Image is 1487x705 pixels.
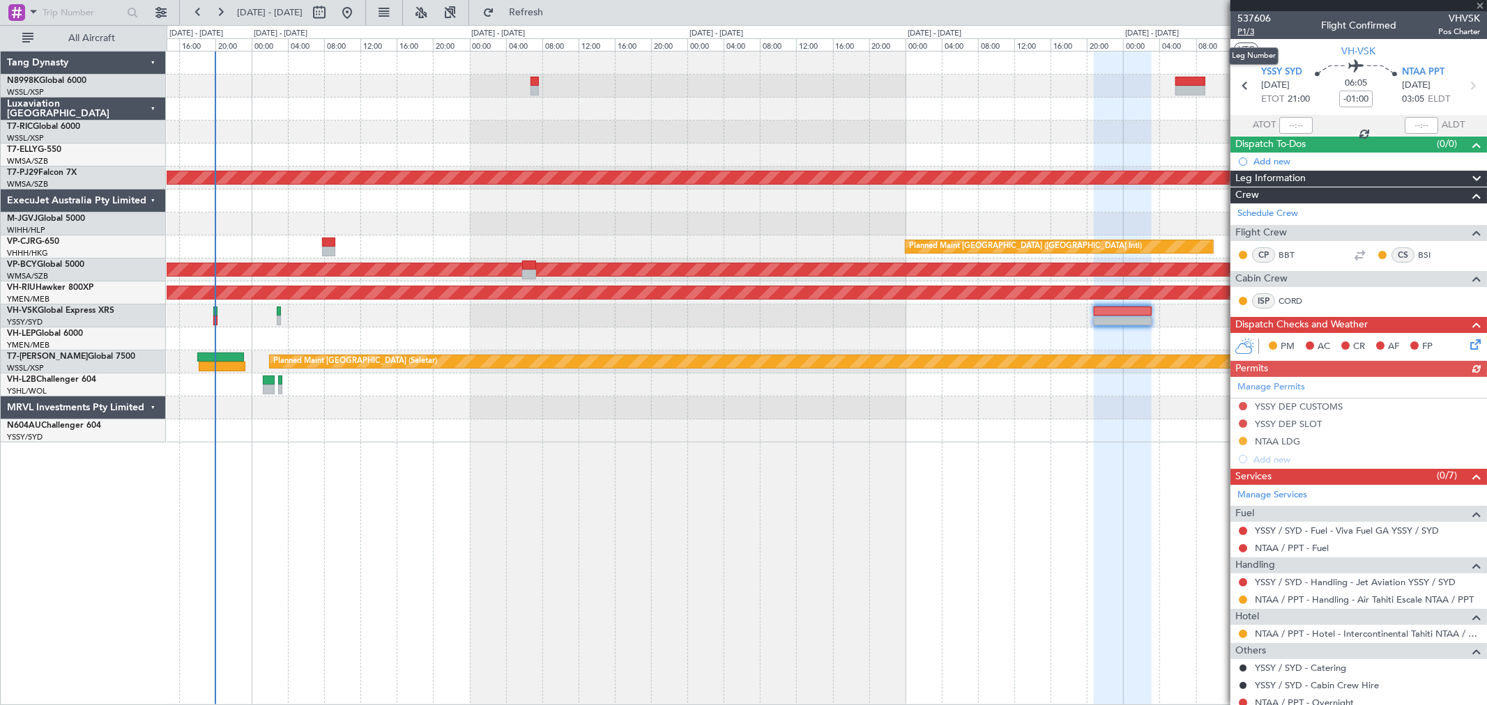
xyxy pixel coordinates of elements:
div: 04:00 [724,38,760,51]
a: Manage Services [1237,488,1307,502]
span: T7-RIC [7,123,33,131]
button: Refresh [476,1,560,24]
a: BSI [1418,249,1449,261]
span: [DATE] - [DATE] [237,6,303,19]
div: 04:00 [1159,38,1196,51]
span: FP [1422,340,1433,354]
span: NTAA PPT [1402,65,1444,79]
span: ALDT [1442,118,1465,132]
div: 20:00 [1087,38,1123,51]
span: 537606 [1237,11,1271,26]
span: Pos Charter [1438,26,1480,38]
div: [DATE] - [DATE] [1125,28,1179,40]
span: 03:05 [1402,93,1424,107]
span: Dispatch Checks and Weather [1235,317,1368,333]
a: T7-PJ29Falcon 7X [7,169,77,177]
input: Trip Number [43,2,123,23]
div: CS [1391,247,1414,263]
span: CR [1353,340,1365,354]
a: YSSY/SYD [7,317,43,327]
a: VP-BCYGlobal 5000 [7,261,84,269]
a: T7-ELLYG-550 [7,146,61,154]
div: 16:00 [1051,38,1087,51]
div: 16:00 [397,38,433,51]
span: M-JGVJ [7,215,38,223]
div: 00:00 [906,38,942,51]
div: [DATE] - [DATE] [908,28,961,40]
div: 00:00 [252,38,288,51]
span: T7-[PERSON_NAME] [7,352,88,361]
div: 00:00 [687,38,724,51]
span: [DATE] [1402,79,1431,93]
div: [DATE] - [DATE] [472,28,526,40]
a: VP-CJRG-650 [7,238,59,246]
div: 08:00 [978,38,1014,51]
a: T7-[PERSON_NAME]Global 7500 [7,352,135,361]
div: 12:00 [796,38,832,51]
span: VP-CJR [7,238,36,246]
div: 04:00 [288,38,324,51]
span: T7-PJ29 [7,169,38,177]
a: VH-LEPGlobal 6000 [7,330,83,338]
div: Leg Number [1229,47,1279,65]
div: 20:00 [433,38,469,51]
span: Refresh [497,8,556,17]
span: T7-ELLY [7,146,38,154]
a: N8998KGlobal 6000 [7,77,86,85]
a: YSSY / SYD - Catering [1255,662,1346,674]
span: (0/0) [1437,137,1457,151]
span: AF [1388,340,1399,354]
a: YMEN/MEB [7,294,49,304]
a: Schedule Crew [1237,207,1298,221]
span: ETOT [1261,93,1284,107]
div: 20:00 [651,38,687,51]
a: WMSA/SZB [7,179,48,189]
span: P1/3 [1237,26,1271,38]
div: 08:00 [1196,38,1233,51]
a: WSSL/XSP [7,363,44,373]
span: VH-RIU [7,284,36,292]
div: [DATE] - [DATE] [169,28,223,40]
span: VH-VSK [1342,44,1376,59]
div: 08:00 [542,38,579,51]
span: AC [1318,340,1330,354]
span: ATOT [1253,118,1276,132]
span: Services [1235,469,1272,485]
span: PM [1281,340,1295,354]
span: Others [1235,643,1266,659]
span: Hotel [1235,609,1259,625]
a: YSHL/WOL [7,386,47,396]
a: YMEN/MEB [7,340,49,350]
a: NTAA / PPT - Hotel - Intercontinental Tahiti NTAA / PPT [1255,628,1480,640]
a: T7-RICGlobal 6000 [7,123,80,131]
a: WMSA/SZB [7,271,48,281]
div: 12:00 [579,38,615,51]
span: VH-L2B [7,375,36,384]
span: VP-BCY [7,261,37,269]
span: Cabin Crew [1235,271,1288,287]
span: Flight Crew [1235,225,1287,241]
a: N604AUChallenger 604 [7,421,101,430]
span: N604AU [7,421,41,430]
a: M-JGVJGlobal 5000 [7,215,85,223]
span: All Aircraft [36,33,147,43]
div: Planned Maint [GEOGRAPHIC_DATA] ([GEOGRAPHIC_DATA] Intl) [909,236,1142,257]
div: ISP [1252,293,1275,309]
div: 12:00 [360,38,397,51]
div: Flight Confirmed [1321,19,1396,33]
span: (0/7) [1437,468,1457,483]
span: VHVSK [1438,11,1480,26]
a: WSSL/XSP [7,87,44,98]
div: Add new [1253,155,1480,167]
a: VHHH/HKG [7,248,48,258]
a: NTAA / PPT - Handling - Air Tahiti Escale NTAA / PPT [1255,594,1474,605]
span: [DATE] [1261,79,1290,93]
span: 06:05 [1345,77,1367,91]
span: Handling [1235,557,1275,573]
span: Leg Information [1235,171,1306,187]
div: 16:00 [833,38,869,51]
div: 04:00 [506,38,542,51]
span: Dispatch To-Dos [1235,137,1306,153]
div: [DATE] - [DATE] [254,28,307,40]
span: 21:00 [1288,93,1310,107]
